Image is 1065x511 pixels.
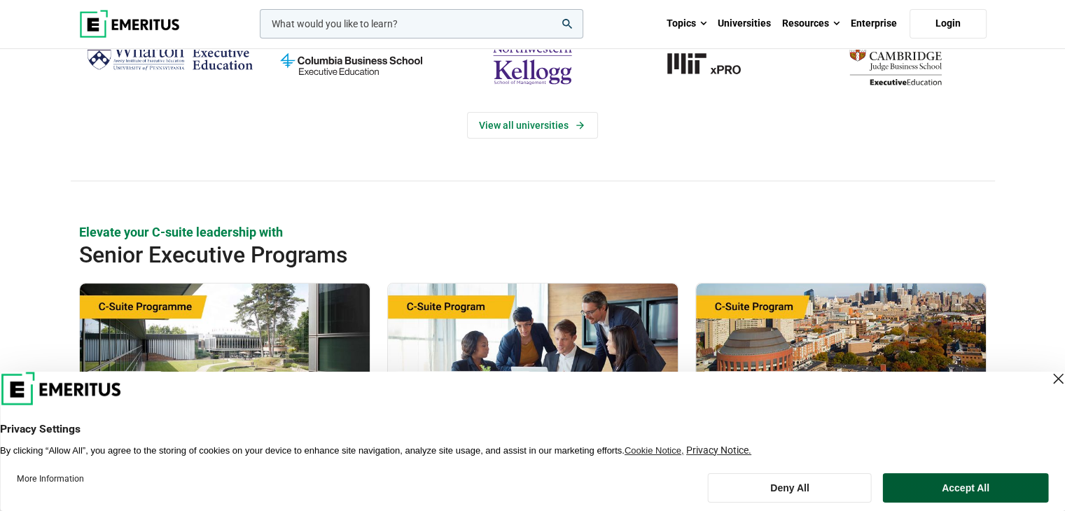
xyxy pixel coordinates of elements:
[630,36,798,91] img: MIT xPRO
[467,112,598,139] a: View Universities
[86,36,253,78] img: Wharton Executive Education
[696,283,986,423] img: Global C-Suite Program | Online Leadership Course
[79,241,896,269] h2: Senior Executive Programs
[388,283,678,423] img: Chief Financial Officer Program | Online Finance Course
[260,9,583,38] input: woocommerce-product-search-field-0
[910,9,987,38] a: Login
[79,223,987,241] p: Elevate your C-suite leadership with
[449,36,616,91] img: northwestern-kellogg
[80,283,370,423] img: Chief Strategy Officer (CSO) Programme | Online Leadership Course
[630,36,798,91] a: MIT-xPRO
[812,36,979,91] img: cambridge-judge-business-school
[267,36,435,91] img: columbia-business-school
